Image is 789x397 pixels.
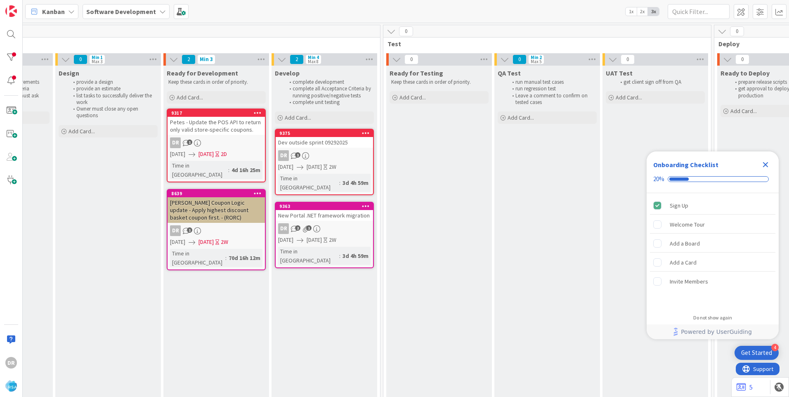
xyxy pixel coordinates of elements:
span: Powered by UserGuiding [681,327,752,337]
div: Min 4 [308,55,319,59]
input: Quick Filter... [668,4,730,19]
div: Petes - Update the POS API to return only valid store-specific coupons. [168,117,265,135]
span: 3x [648,7,659,16]
span: [DATE] [278,236,293,244]
div: 4 [771,344,779,351]
p: Keep these cards in order of priority. [168,79,264,85]
div: Time in [GEOGRAPHIC_DATA] [278,174,339,192]
div: Welcome Tour [670,220,705,229]
div: Footer [647,324,779,339]
span: 0 [399,26,413,36]
div: DR [168,137,265,148]
div: Min 1 [92,55,103,59]
div: Time in [GEOGRAPHIC_DATA] [170,249,225,267]
span: Ready for Testing [390,69,443,77]
div: Time in [GEOGRAPHIC_DATA] [170,161,228,179]
div: 9363 [276,203,373,210]
span: [DATE] [170,150,185,158]
li: provide a design [69,79,156,85]
div: 2W [329,163,336,171]
div: 9375Dev outside sprint 09292025 [276,130,373,148]
span: Add Card... [69,128,95,135]
div: 8639[PERSON_NAME] Coupon Logic update - Apply highest discount basket coupon first. - (RORC) [168,190,265,223]
span: Add Card... [730,107,757,115]
span: : [225,253,227,262]
span: Ready for Development [167,69,238,77]
span: [DATE] [307,163,322,171]
div: Add a Board is incomplete. [650,234,775,253]
div: Time in [GEOGRAPHIC_DATA] [278,247,339,265]
div: DR [168,225,265,236]
span: [DATE] [198,150,214,158]
img: avatar [5,380,17,392]
img: Visit kanbanzone.com [5,5,17,17]
span: : [339,178,340,187]
span: 1 [187,139,192,145]
div: Do not show again [693,314,732,321]
li: Owner must close any open questions [69,106,156,119]
span: 0 [621,54,635,64]
li: complete unit testing [285,99,373,106]
span: 1x [626,7,637,16]
a: Powered by UserGuiding [651,324,775,339]
span: : [339,251,340,260]
span: Develop [275,69,300,77]
div: 8639 [168,190,265,197]
div: Sign Up [670,201,688,210]
div: DR [278,150,289,161]
div: 70d 16h 12m [227,253,262,262]
span: 1 [306,225,312,231]
span: UAT Test [606,69,633,77]
div: Checklist Container [647,151,779,339]
div: 3d 4h 59m [340,251,371,260]
span: 1 [295,152,300,158]
div: DR [276,223,373,234]
span: : [228,165,229,175]
div: Min 2 [531,55,542,59]
li: get client sign off from QA [616,79,704,85]
span: Kanban [42,7,65,17]
span: 0 [735,54,749,64]
span: 2 [295,225,300,231]
div: 2W [221,238,228,246]
div: 9375 [279,130,373,136]
li: complete all Acceptance Criteria by running positive/negative tests [285,85,373,99]
div: Onboarding Checklist [653,160,718,170]
div: Min 3 [200,57,213,61]
div: DR [276,150,373,161]
span: 0 [404,54,418,64]
div: Close Checklist [759,158,772,171]
div: 9375 [276,130,373,137]
span: 2x [637,7,648,16]
span: 0 [730,26,744,36]
div: 8639 [171,191,265,196]
span: QA Test [498,69,521,77]
span: [DATE] [307,236,322,244]
span: 2 [182,54,196,64]
div: Max 8 [308,59,319,64]
span: [DATE] [170,238,185,246]
div: 4d 16h 25m [229,165,262,175]
a: 5 [737,382,753,392]
li: list tasks to successfully deliver the work [69,92,156,106]
span: [DATE] [278,163,293,171]
div: Dev outside sprint 09292025 [276,137,373,148]
div: DR [5,357,17,369]
div: Max 3 [92,59,102,64]
div: Invite Members is incomplete. [650,272,775,291]
div: Get Started [741,349,772,357]
span: Ready to Deploy [720,69,770,77]
div: Add a Card [670,258,697,267]
span: 1 [187,227,192,233]
div: Welcome Tour is incomplete. [650,215,775,234]
span: 0 [73,54,87,64]
span: [DATE] [198,238,214,246]
span: Add Card... [177,94,203,101]
div: Sign Up is complete. [650,196,775,215]
span: Design [59,69,79,77]
span: Add Card... [399,94,426,101]
div: 9317Petes - Update the POS API to return only valid store-specific coupons. [168,109,265,135]
div: 9363 [279,203,373,209]
b: Software Development [86,7,156,16]
li: run regression test [508,85,595,92]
